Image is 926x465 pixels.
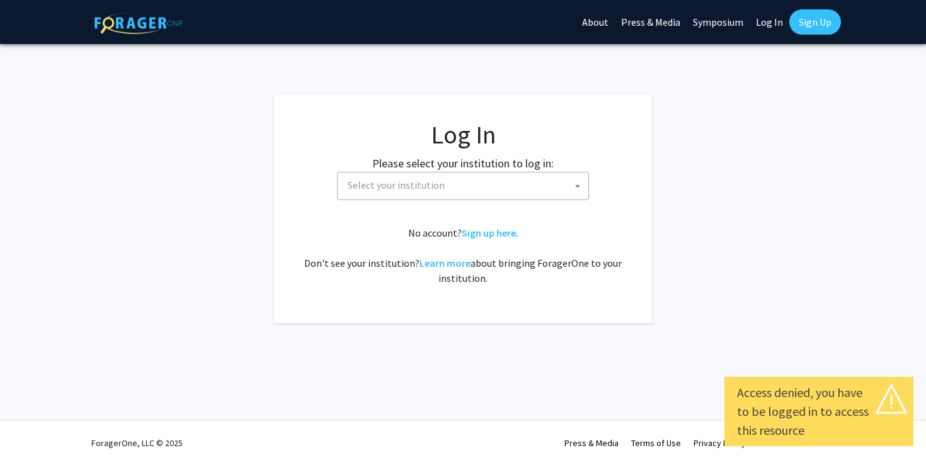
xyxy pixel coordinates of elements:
div: No account? . Don't see your institution? about bringing ForagerOne to your institution. [299,225,627,286]
div: ForagerOne, LLC © 2025 [91,421,183,465]
img: ForagerOne Logo [94,12,183,34]
div: Access denied, you have to be logged in to access this resource [737,383,901,440]
a: Terms of Use [631,437,681,449]
label: Please select your institution to log in: [372,155,554,172]
a: Sign up here [462,227,516,239]
span: Select your institution [343,172,588,198]
span: Select your institution [348,179,445,191]
span: Select your institution [337,172,589,200]
a: Learn more about bringing ForagerOne to your institution [420,257,471,269]
a: Sign Up [789,9,841,35]
h1: Log In [299,120,627,150]
a: Press & Media [564,437,619,449]
a: Privacy Policy [694,437,746,449]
